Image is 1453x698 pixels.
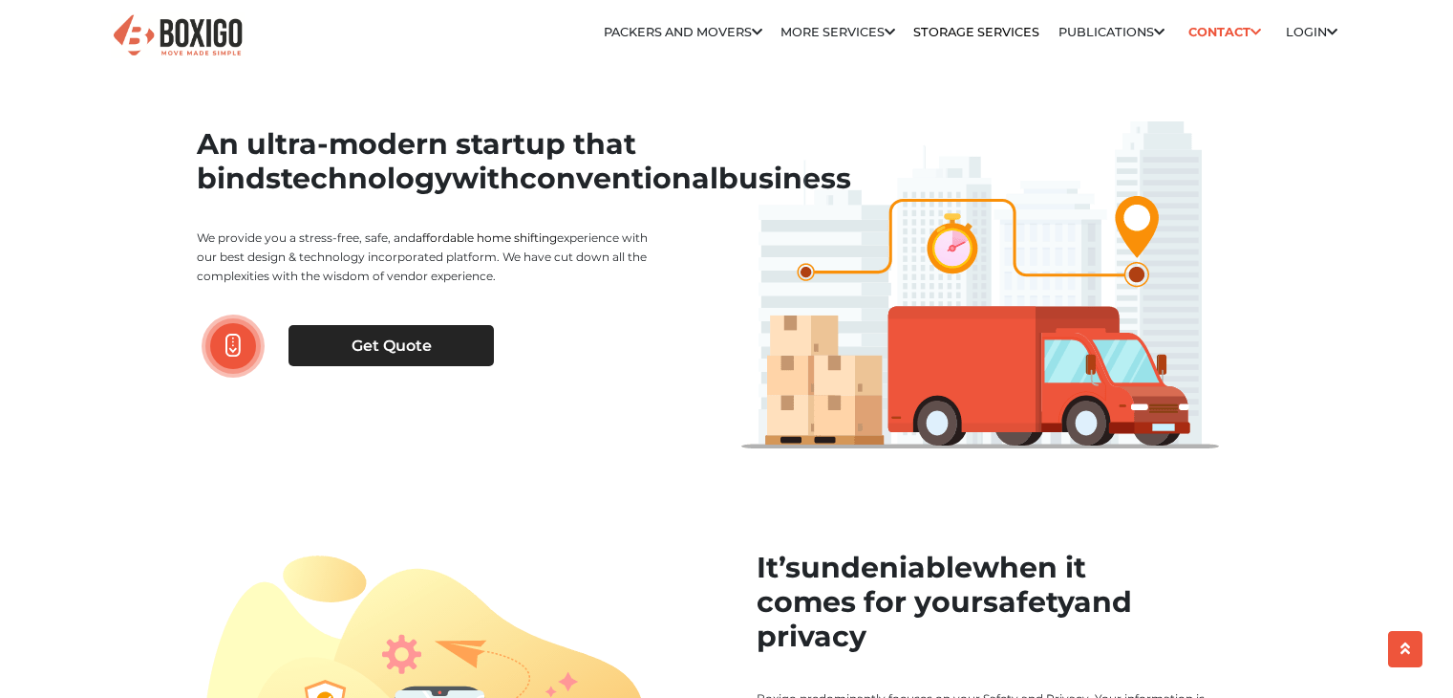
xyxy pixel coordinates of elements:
a: Packers and Movers [604,25,762,39]
a: Publications [1058,25,1165,39]
button: scroll up [1388,631,1422,667]
a: Get Quote [288,325,494,365]
h1: An ultra-modern startup that binds with business [197,127,661,196]
span: privacy [757,619,866,654]
h2: It’s when it comes for your and [757,551,1257,654]
a: More services [780,25,895,39]
a: affordable home shifting [416,230,557,245]
span: conventional [520,161,718,196]
img: boxigo_aboutus_truck_nav [741,121,1219,448]
img: boxigo_packers_and_movers_scroll [225,334,241,358]
a: Login [1286,25,1337,39]
a: Storage Services [913,25,1039,39]
img: Boxigo [111,12,245,59]
span: undeniable [801,550,972,585]
p: We provide you a stress-free, safe, and experience with our best design & technology incorporated... [197,229,661,286]
a: Contact [1183,17,1268,47]
span: technology [281,161,452,196]
span: safety [983,584,1074,620]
